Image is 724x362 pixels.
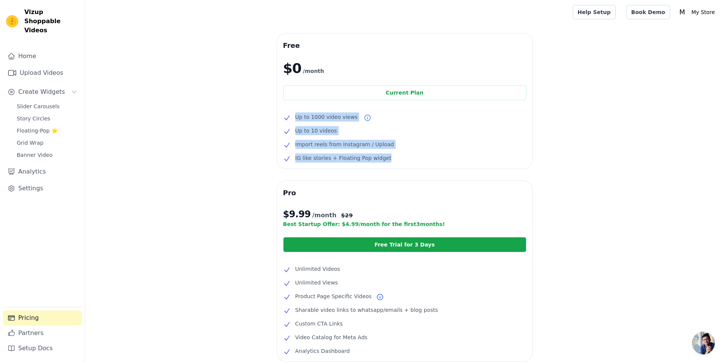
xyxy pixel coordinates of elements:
span: Slider Carousels [17,103,60,110]
li: Custom CTA Links [283,319,526,328]
a: Setup Docs [3,341,82,356]
span: Product Page Specific Videos [295,292,372,301]
span: Unlimited Videos [295,264,340,273]
span: Up to 1000 video views [295,112,358,122]
span: Up to 10 videos [295,126,337,135]
button: M My Store [676,5,718,19]
span: Banner Video [17,151,52,159]
li: Video Catalog for Meta Ads [283,333,526,342]
h3: Free [283,40,526,52]
a: Settings [3,181,82,196]
span: /month [312,211,336,220]
a: Analytics [3,164,82,179]
span: Vizup Shoppable Videos [24,8,79,35]
img: Vizup [6,15,18,27]
span: Story Circles [17,115,50,122]
a: Free Trial for 3 Days [283,237,526,252]
a: Grid Wrap [12,138,82,148]
a: Book Demo [626,5,670,19]
span: Analytics Dashboard [295,346,350,356]
span: Unlimited Views [295,278,338,287]
a: Slider Carousels [12,101,82,112]
span: Import reels from Instagram / Upload [295,140,394,149]
a: Story Circles [12,113,82,124]
a: Banner Video [12,150,82,160]
span: $0 [283,61,301,76]
a: Help Setup [573,5,616,19]
div: Current Plan [283,85,526,100]
text: M [680,8,685,16]
a: Pricing [3,310,82,326]
a: Chat megnyitása [692,332,715,354]
button: Create Widgets [3,84,82,100]
a: Upload Videos [3,65,82,81]
span: Grid Wrap [17,139,43,147]
span: Create Widgets [18,87,65,96]
span: /month [303,66,324,76]
span: IG like stories + Floating Pop widget [295,153,391,163]
span: $ 9.99 [283,208,311,220]
a: Home [3,49,82,64]
a: Floating-Pop ⭐ [12,125,82,136]
p: My Store [688,5,718,19]
span: $ 29 [341,212,353,219]
p: Best Startup Offer: $ 4.99 /month for the first 3 months! [283,220,526,228]
span: Floating-Pop ⭐ [17,127,58,134]
span: Sharable video links to whatsapp/emails + blog posts [295,305,438,315]
h3: Pro [283,187,526,199]
a: Partners [3,326,82,341]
